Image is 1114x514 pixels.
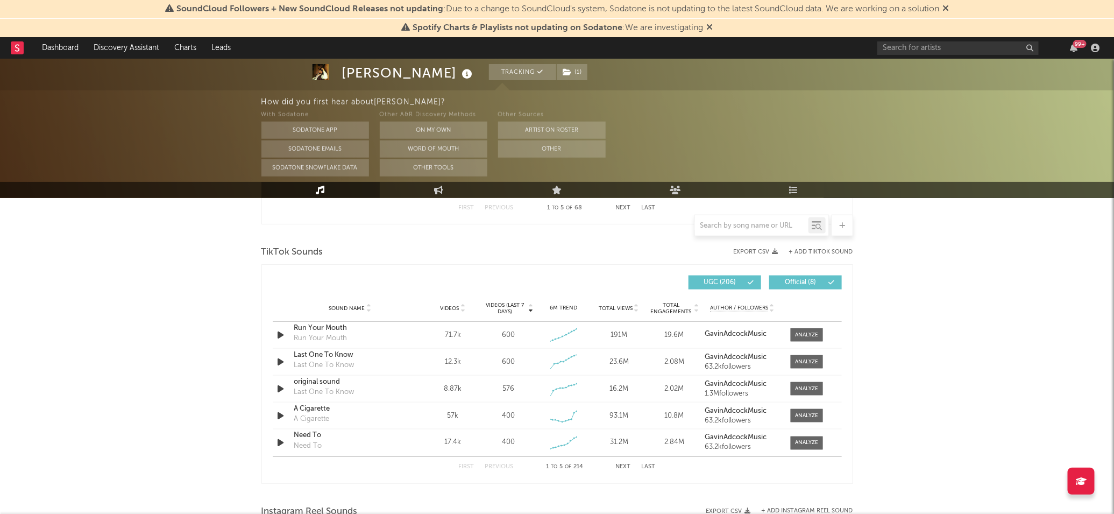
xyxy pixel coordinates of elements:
[616,464,631,470] button: Next
[380,109,487,122] div: Other A&R Discovery Methods
[498,109,606,122] div: Other Sources
[565,465,571,470] span: of
[789,249,853,255] button: + Add TikTok Sound
[204,37,238,59] a: Leads
[294,404,407,414] a: A Cigarette
[705,330,779,338] a: GavinAdcockMusic
[483,302,527,315] span: Videos (last 7 days)
[762,508,853,514] button: + Add Instagram Reel Sound
[294,441,322,452] div: Need To
[705,363,779,371] div: 63.2k followers
[441,305,459,312] span: Videos
[751,508,853,514] div: + Add Instagram Reel Sound
[498,122,606,139] button: Artist on Roster
[176,5,939,13] span: : Due to a change to SoundCloud's system, Sodatone is not updating to the latest SoundCloud data....
[705,407,767,414] strong: GavinAdcockMusic
[594,357,644,368] div: 23.6M
[642,205,656,211] button: Last
[649,330,699,341] div: 19.6M
[538,304,588,312] div: 6M Trend
[599,305,633,312] span: Total Views
[551,465,557,470] span: to
[705,354,779,361] a: GavinAdcockMusic
[294,350,407,361] a: Last One To Know
[710,305,768,312] span: Author / Followers
[705,417,779,425] div: 63.2k followers
[428,330,478,341] div: 71.7k
[594,438,644,448] div: 31.2M
[261,109,369,122] div: With Sodatone
[649,411,699,421] div: 10.8M
[705,390,779,398] div: 1.3M followers
[649,438,699,448] div: 2.84M
[705,434,767,441] strong: GavinAdcockMusic
[1070,44,1077,52] button: 99+
[413,24,622,32] span: Spotify Charts & Playlists not updating on Sodatone
[428,384,478,395] div: 8.87k
[877,41,1039,55] input: Search for artists
[502,357,515,368] div: 600
[294,360,354,371] div: Last One To Know
[498,140,606,158] button: Other
[689,276,761,290] button: UGC(206)
[294,414,330,425] div: A Cigarette
[535,461,594,474] div: 1 5 214
[778,249,853,255] button: + Add TikTok Sound
[176,5,443,13] span: SoundCloud Followers + New SoundCloud Releases not updating
[705,381,767,388] strong: GavinAdcockMusic
[705,434,779,442] a: GavinAdcockMusic
[942,5,949,13] span: Dismiss
[485,464,514,470] button: Previous
[294,431,407,441] a: Need To
[594,330,644,341] div: 191M
[734,249,778,255] button: Export CSV
[705,381,779,388] a: GavinAdcockMusic
[261,246,323,259] span: TikTok Sounds
[261,159,369,177] button: Sodatone Snowflake Data
[705,330,767,337] strong: GavinAdcockMusic
[705,354,767,361] strong: GavinAdcockMusic
[428,357,478,368] div: 12.3k
[34,37,86,59] a: Dashboard
[294,377,407,388] a: original sound
[380,122,487,139] button: On My Own
[342,64,476,82] div: [PERSON_NAME]
[556,64,588,80] span: ( 1 )
[769,276,842,290] button: Official(8)
[485,205,514,211] button: Previous
[459,205,474,211] button: First
[502,330,515,341] div: 600
[380,159,487,177] button: Other Tools
[649,302,693,315] span: Total Engagements
[502,438,515,448] div: 400
[261,140,369,158] button: Sodatone Emails
[294,323,407,334] a: Run Your Mouth
[705,407,779,415] a: GavinAdcockMusic
[428,438,478,448] div: 17.4k
[616,205,631,211] button: Next
[329,305,365,312] span: Sound Name
[261,122,369,139] button: Sodatone App
[642,464,656,470] button: Last
[695,222,808,230] input: Search by song name or URL
[535,202,594,215] div: 1 5 68
[502,384,514,395] div: 576
[552,206,558,210] span: to
[557,64,587,80] button: (1)
[776,279,826,286] span: Official ( 8 )
[502,411,515,421] div: 400
[167,37,204,59] a: Charts
[649,384,699,395] div: 2.02M
[380,140,487,158] button: Word Of Mouth
[1073,40,1087,48] div: 99 +
[294,333,347,344] div: Run Your Mouth
[489,64,556,80] button: Tracking
[594,411,644,421] div: 93.1M
[594,384,644,395] div: 16.2M
[413,24,703,32] span: : We are investigating
[705,444,779,452] div: 63.2k followers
